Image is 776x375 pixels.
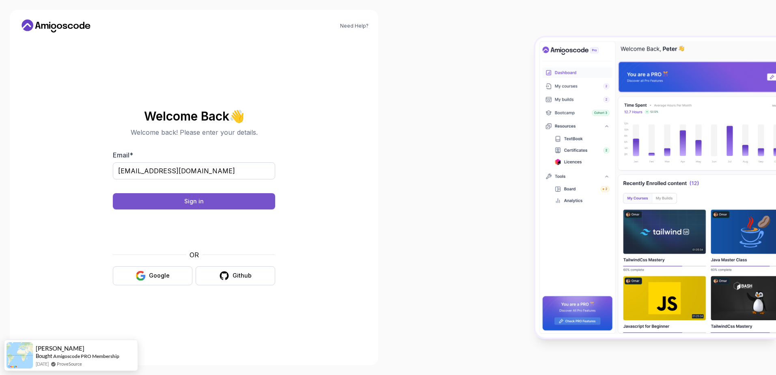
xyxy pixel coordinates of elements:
[113,151,133,159] label: Email *
[233,272,252,280] div: Github
[133,214,255,245] iframe: Widget containing checkbox for hCaptcha security challenge
[36,345,84,352] span: [PERSON_NAME]
[6,342,33,369] img: provesource social proof notification image
[36,353,52,359] span: Bought
[113,193,275,209] button: Sign in
[535,37,776,337] img: Amigoscode Dashboard
[228,107,246,125] span: 👋
[190,250,199,260] p: OR
[53,353,119,360] a: Amigoscode PRO Membership
[113,162,275,179] input: Enter your email
[340,23,369,29] a: Need Help?
[57,360,82,367] a: ProveSource
[149,272,170,280] div: Google
[196,266,275,285] button: Github
[113,127,275,137] p: Welcome back! Please enter your details.
[19,19,93,32] a: Home link
[36,360,49,367] span: [DATE]
[113,266,192,285] button: Google
[184,197,204,205] div: Sign in
[113,110,275,123] h2: Welcome Back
